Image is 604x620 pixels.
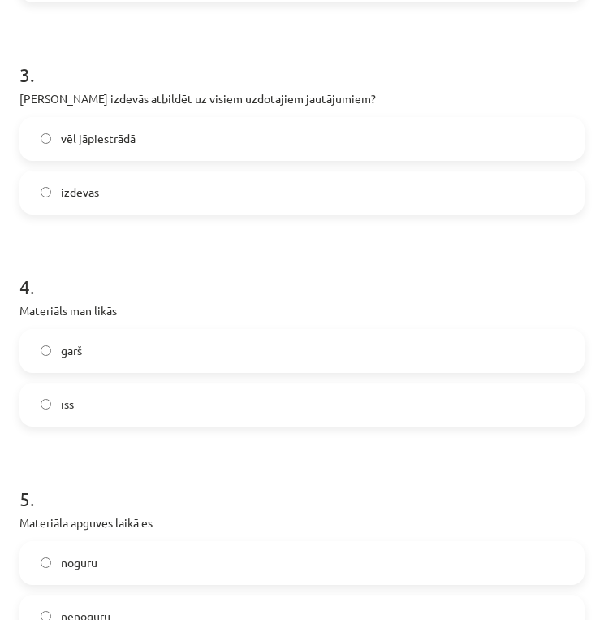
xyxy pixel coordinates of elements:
p: Materiāla apguves laikā es [19,514,585,531]
span: noguru [61,554,97,571]
input: garš [41,345,51,356]
input: noguru [41,557,51,568]
h1: 3 . [19,35,585,85]
h1: 4 . [19,247,585,297]
input: izdevās [41,187,51,197]
span: īss [61,396,74,413]
span: izdevās [61,184,99,201]
p: Materiāls man likās [19,302,585,319]
input: īss [41,399,51,410]
span: vēl jāpiestrādā [61,130,136,147]
span: garš [61,342,82,359]
input: vēl jāpiestrādā [41,133,51,144]
h1: 5 . [19,459,585,509]
p: [PERSON_NAME] izdevās atbildēt uz visiem uzdotajiem jautājumiem? [19,90,585,107]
